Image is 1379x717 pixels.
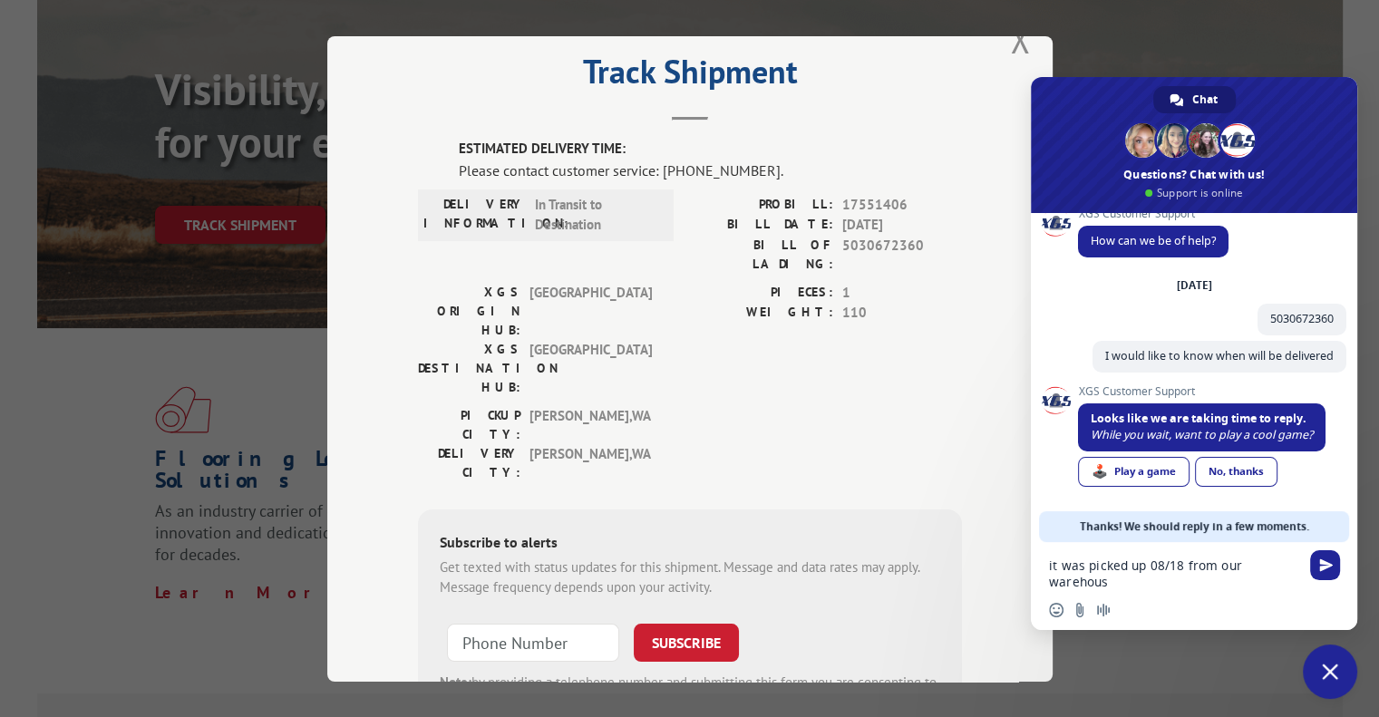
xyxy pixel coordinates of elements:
[418,339,520,396] label: XGS DESTINATION HUB:
[459,139,962,160] label: ESTIMATED DELIVERY TIME:
[418,59,962,93] h2: Track Shipment
[1010,15,1030,63] button: Close modal
[1192,86,1218,113] span: Chat
[440,673,471,690] strong: Note:
[1092,464,1108,479] span: 🕹️
[423,194,526,235] label: DELIVERY INFORMATION:
[690,303,833,324] label: WEIGHT:
[529,405,652,443] span: [PERSON_NAME] , WA
[1080,511,1309,542] span: Thanks! We should reply in a few moments.
[1310,550,1340,580] span: Send
[634,623,739,661] button: SUBSCRIBE
[842,282,962,303] span: 1
[447,623,619,661] input: Phone Number
[1078,385,1326,398] span: XGS Customer Support
[1177,280,1212,291] div: [DATE]
[418,443,520,481] label: DELIVERY CITY:
[529,339,652,396] span: [GEOGRAPHIC_DATA]
[1303,644,1357,699] div: Close chat
[690,235,833,273] label: BILL OF LADING:
[842,303,962,324] span: 110
[1091,411,1306,426] span: Looks like we are taking time to reply.
[459,159,962,180] div: Please contact customer service: [PHONE_NUMBER].
[690,215,833,236] label: BILL DATE:
[1153,86,1236,113] div: Chat
[1049,603,1063,617] span: Insert an emoji
[535,194,657,235] span: In Transit to Destination
[690,194,833,215] label: PROBILL:
[1091,233,1216,248] span: How can we be of help?
[842,235,962,273] span: 5030672360
[440,557,940,597] div: Get texted with status updates for this shipment. Message and data rates may apply. Message frequ...
[529,443,652,481] span: [PERSON_NAME] , WA
[418,405,520,443] label: PICKUP CITY:
[842,215,962,236] span: [DATE]
[1195,457,1277,487] div: No, thanks
[842,194,962,215] span: 17551406
[1096,603,1111,617] span: Audio message
[418,282,520,339] label: XGS ORIGIN HUB:
[690,282,833,303] label: PIECES:
[1078,208,1228,220] span: XGS Customer Support
[1270,311,1334,326] span: 5030672360
[440,530,940,557] div: Subscribe to alerts
[1105,348,1334,363] span: I would like to know when will be delivered
[529,282,652,339] span: [GEOGRAPHIC_DATA]
[1049,557,1299,590] textarea: Compose your message...
[1073,603,1087,617] span: Send a file
[1091,427,1313,442] span: While you wait, want to play a cool game?
[1078,457,1190,487] div: Play a game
